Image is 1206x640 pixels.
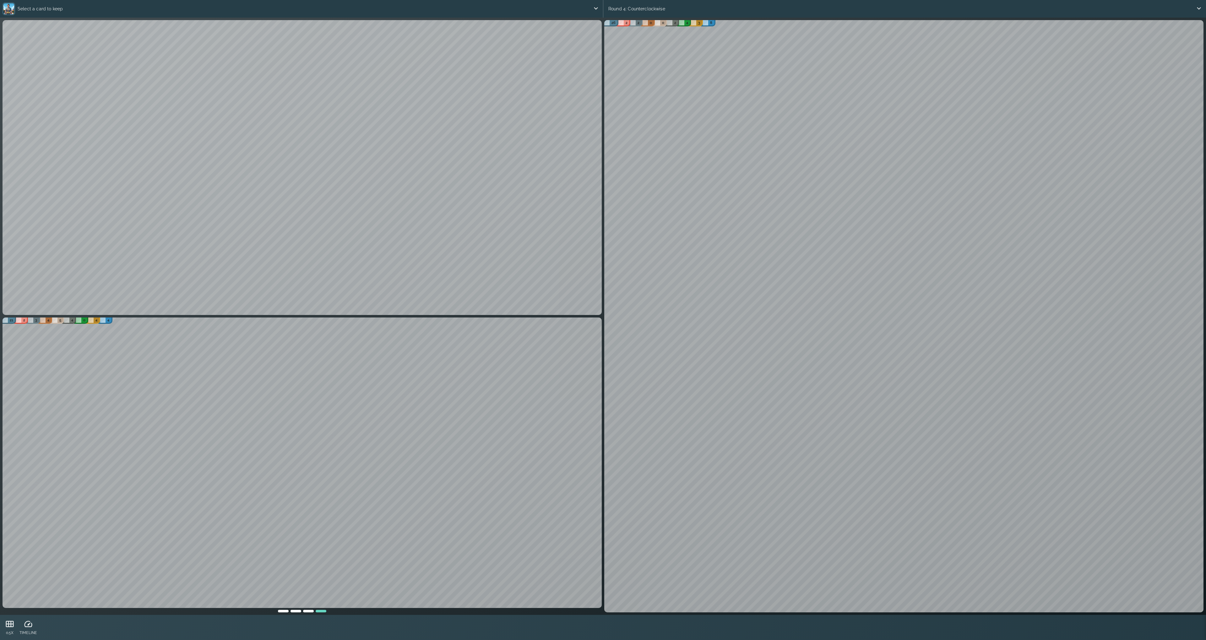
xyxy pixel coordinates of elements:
[626,20,627,25] p: 2
[698,20,700,25] p: 3
[662,20,664,25] p: 0
[611,20,616,25] p: 26
[23,317,25,323] p: 2
[686,20,688,25] p: 4
[710,20,712,25] p: 8
[35,317,37,323] p: 3
[59,317,61,323] p: 5
[10,317,13,323] p: 21
[47,317,49,323] p: 4
[674,20,676,25] p: 2
[638,20,639,25] p: 2
[15,3,593,15] p: Select a card to keep
[107,317,109,323] p: 4
[3,3,14,14] img: a9791aa7379b30831fb32b43151c7d97.png
[71,317,73,323] p: 4
[5,630,14,636] p: 0.5X
[83,317,85,323] p: 0
[95,317,97,323] p: 4
[650,20,652,25] p: 0
[19,630,37,636] p: TIMELINE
